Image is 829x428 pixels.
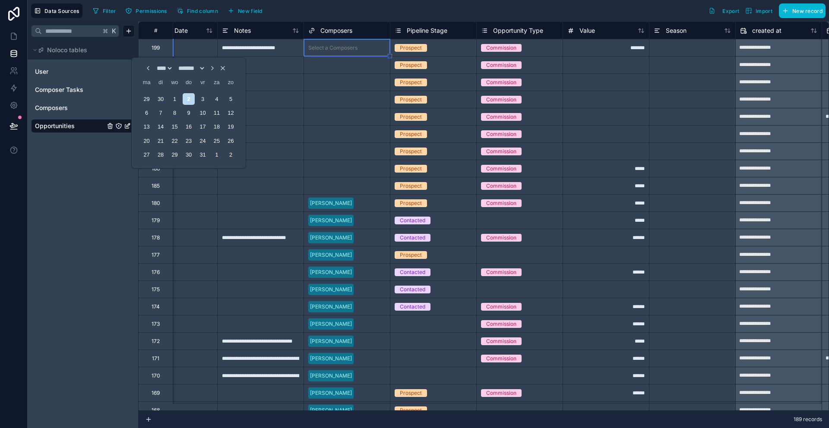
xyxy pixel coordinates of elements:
div: Contacted [400,234,425,242]
div: Choose zondag 12 oktober 2025 [225,107,237,119]
span: Composers [320,26,352,35]
div: Contacted [400,268,425,276]
div: Commission [486,182,516,190]
div: Choose zondag 2 november 2025 [225,149,237,160]
div: [PERSON_NAME] [310,355,352,362]
span: Data Sources [44,8,79,14]
div: Choose maandag 13 oktober 2025 [141,121,152,132]
div: Choose donderdag 2 oktober 2025 [183,93,194,105]
div: [PERSON_NAME] [310,268,352,276]
div: Prospect [400,199,422,207]
span: Opportunity Type [493,26,543,35]
div: 171 [152,355,159,362]
div: Commission [486,96,516,104]
a: Permissions [122,4,173,17]
div: Prospect [400,165,422,173]
span: Permissions [136,8,167,14]
div: Commission [486,320,516,328]
button: Filter [89,4,119,17]
div: 174 [152,303,160,310]
div: Choose donderdag 16 oktober 2025 [183,121,194,132]
div: 176 [152,269,160,276]
div: Choose vrijdag 24 oktober 2025 [197,135,209,147]
div: 199 [152,44,160,51]
div: Choose zondag 26 oktober 2025 [225,135,237,147]
span: New field [238,8,263,14]
div: Select a Composers [308,44,358,51]
div: Choose zaterdag 18 oktober 2025 [211,121,222,132]
div: Commission [486,148,516,155]
div: Choose vrijdag 3 oktober 2025 [197,93,209,105]
div: Prospect [400,389,422,397]
div: Prospect [400,61,422,69]
span: New record [792,8,823,14]
div: [PERSON_NAME] [310,217,352,224]
div: Choose maandag 20 oktober 2025 [141,135,152,147]
div: Choose zaterdag 11 oktober 2025 [211,107,222,119]
div: Choose donderdag 30 oktober 2025 [183,149,194,160]
div: Choose dinsdag 7 oktober 2025 [155,107,167,119]
div: Commission [486,303,516,311]
div: Composers [31,101,135,115]
div: Choose woensdag 22 oktober 2025 [169,135,180,147]
button: Noloco tables [31,44,130,56]
div: Prospect [400,79,422,86]
div: Choose vrijdag 31 oktober 2025 [197,149,209,160]
div: Commission [486,113,516,121]
div: Month oktober, 2025 [139,92,237,162]
div: Prospect [400,148,422,155]
div: Prospect [400,113,422,121]
div: Choose Date [137,61,240,165]
div: Choose woensdag 1 oktober 2025 [169,93,180,105]
div: Choose dinsdag 14 oktober 2025 [155,121,167,132]
div: Prospect [400,96,422,104]
a: Opportunities [35,122,105,130]
div: donderdag [183,76,194,88]
div: Prospect [400,406,422,414]
div: Choose zaterdag 4 oktober 2025 [211,93,222,105]
div: Choose vrijdag 10 oktober 2025 [197,107,209,119]
div: Choose maandag 6 oktober 2025 [141,107,152,119]
span: Composers [35,104,68,112]
div: Contacted [400,217,425,224]
div: 173 [152,321,160,327]
span: Opportunities [35,122,75,130]
div: Choose woensdag 29 oktober 2025 [169,149,180,160]
span: 189 records [794,416,822,423]
span: Pipeline Stage [407,26,447,35]
div: Choose maandag 29 september 2025 [141,93,152,105]
div: 178 [152,234,160,241]
button: Import [742,3,775,18]
div: Choose donderdag 9 oktober 2025 [183,107,194,119]
div: [PERSON_NAME] [310,251,352,259]
div: maandag [141,76,152,88]
div: vrijdag [197,76,209,88]
button: Find column [174,4,221,17]
div: zaterdag [211,76,222,88]
button: New field [225,4,266,17]
div: Choose donderdag 23 oktober 2025 [183,135,194,147]
span: Noloco tables [47,46,87,54]
div: [PERSON_NAME] [310,389,352,397]
a: Composer Tasks [35,85,105,94]
button: Export [706,3,742,18]
div: 172 [152,338,160,345]
div: User [31,65,135,79]
div: Choose vrijdag 17 oktober 2025 [197,121,209,132]
div: Commission [486,79,516,86]
span: created at [752,26,782,35]
div: Choose woensdag 8 oktober 2025 [169,107,180,119]
div: Commission [486,199,516,207]
span: K [111,28,117,34]
span: Notes [234,26,251,35]
div: Choose zondag 5 oktober 2025 [225,93,237,105]
div: Commission [486,268,516,276]
button: Data Sources [31,3,82,18]
div: Prospect [400,182,422,190]
div: [PERSON_NAME] [310,234,352,242]
div: [PERSON_NAME] [310,406,352,414]
div: Choose dinsdag 21 oktober 2025 [155,135,167,147]
div: [PERSON_NAME] [310,286,352,293]
span: Find column [187,8,218,14]
div: Contacted [400,303,425,311]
